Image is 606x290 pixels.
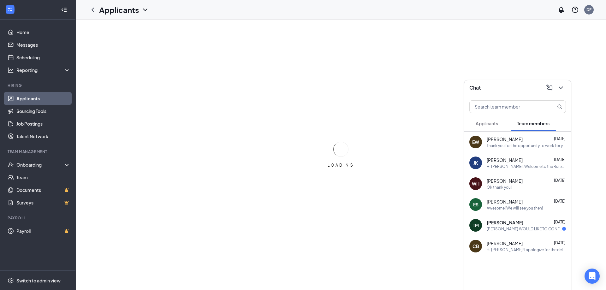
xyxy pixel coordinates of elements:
[16,92,70,105] a: Applicants
[8,83,69,88] div: Hiring
[16,105,70,117] a: Sourcing Tools
[554,240,566,245] span: [DATE]
[473,201,478,208] div: ES
[8,277,14,284] svg: Settings
[325,163,357,168] div: LOADING
[16,67,71,73] div: Reporting
[487,219,523,226] span: [PERSON_NAME]
[554,199,566,204] span: [DATE]
[487,198,523,205] span: [PERSON_NAME]
[89,6,97,14] svg: ChevronLeft
[16,196,70,209] a: SurveysCrown
[472,139,479,145] div: EW
[557,104,562,109] svg: MagnifyingGlass
[16,117,70,130] a: Job Postings
[16,130,70,143] a: Talent Network
[141,6,149,14] svg: ChevronDown
[554,136,566,141] span: [DATE]
[487,178,523,184] span: [PERSON_NAME]
[472,181,479,187] div: WH
[571,6,579,14] svg: QuestionInfo
[557,6,565,14] svg: Notifications
[487,164,566,169] div: Hi [PERSON_NAME], Welcome to the Runza® team! We are really excited for your first day! Please ch...
[473,160,478,166] div: JK
[472,243,479,249] div: CB
[487,143,566,148] div: Thank you for the opportunity to work for your company, but I have to decline at this time. I've ...
[473,222,479,228] div: TM
[487,185,512,190] div: Ok thank you!
[469,84,481,91] h3: Chat
[476,121,498,126] span: Applicants
[556,83,566,93] button: ChevronDown
[8,162,14,168] svg: UserCheck
[487,226,562,232] div: [PERSON_NAME] WOULD LIKE TO CONFIRM THE INTERVIEW TIME FOR [DATE] 4:00PM SEE YOU THEN HAVE A GOOD...
[554,220,566,224] span: [DATE]
[99,4,139,15] h1: Applicants
[7,6,13,13] svg: WorkstreamLogo
[487,247,566,252] div: Hi [PERSON_NAME]! I apologize for the delay in getting back to you, we were in the process of try...
[487,136,523,142] span: [PERSON_NAME]
[16,225,70,237] a: PayrollCrown
[586,7,591,12] div: DF
[61,7,67,13] svg: Collapse
[546,84,553,92] svg: ComposeMessage
[487,157,523,163] span: [PERSON_NAME]
[585,269,600,284] div: Open Intercom Messenger
[557,84,565,92] svg: ChevronDown
[470,101,544,113] input: Search team member
[16,171,70,184] a: Team
[8,67,14,73] svg: Analysis
[544,83,555,93] button: ComposeMessage
[16,51,70,64] a: Scheduling
[16,277,61,284] div: Switch to admin view
[554,157,566,162] span: [DATE]
[487,240,523,246] span: [PERSON_NAME]
[517,121,550,126] span: Team members
[487,205,543,211] div: Awesome! We will see you then!
[16,162,65,168] div: Onboarding
[16,184,70,196] a: DocumentsCrown
[16,26,70,38] a: Home
[554,178,566,183] span: [DATE]
[16,38,70,51] a: Messages
[8,215,69,221] div: Payroll
[8,149,69,154] div: Team Management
